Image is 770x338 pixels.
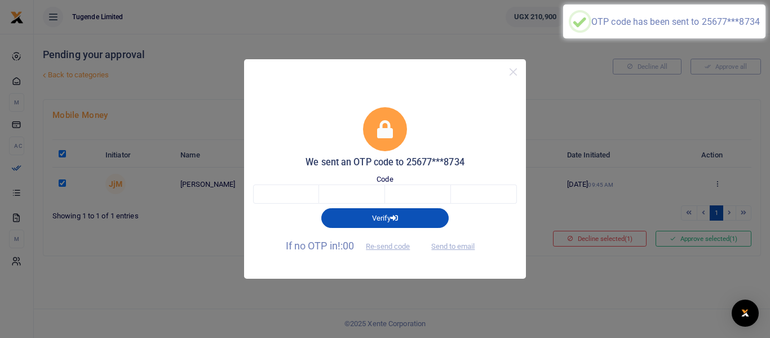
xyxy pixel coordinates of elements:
h5: We sent an OTP code to 25677***8734 [253,157,517,168]
button: Verify [321,208,449,227]
div: Open Intercom Messenger [732,300,759,327]
button: Close [505,64,521,80]
label: Code [377,174,393,185]
span: !:00 [338,240,354,252]
div: OTP code has been sent to 25677***8734 [591,16,760,27]
span: If no OTP in [286,240,420,252]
